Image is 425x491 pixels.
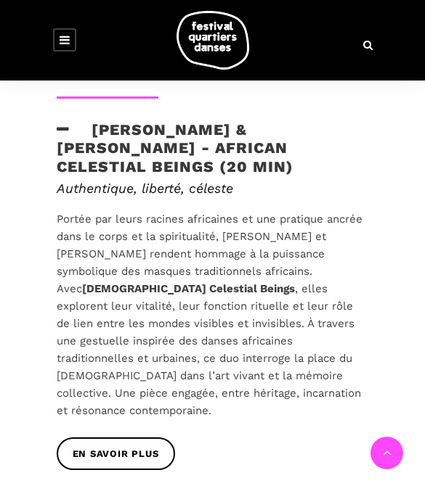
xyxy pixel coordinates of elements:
em: Authentique, liberté, céleste [57,181,233,196]
span: Portée par leurs racines africaines et une pratique ancrée dans le corps et la spiritualité, [PER... [57,213,363,417]
a: EN SAVOIR PLUS [57,437,175,470]
span: EN SAVOIR PLUS [73,447,159,462]
h3: [PERSON_NAME] & [PERSON_NAME] - African Celestial Beings (20 min) [57,120,369,176]
strong: [DEMOGRAPHIC_DATA] Celestial Beings [82,282,295,295]
img: logo-fqd-med [177,11,249,70]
